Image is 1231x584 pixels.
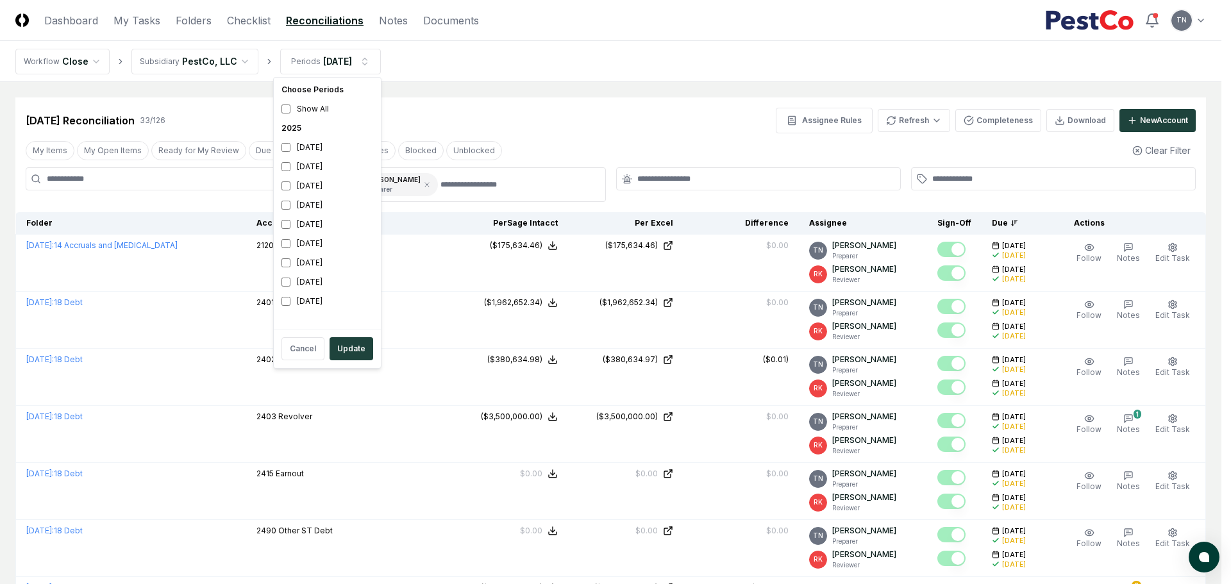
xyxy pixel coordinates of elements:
div: [DATE] [276,272,378,292]
div: 2025 [276,119,378,138]
div: [DATE] [276,292,378,311]
div: [DATE] [276,215,378,234]
div: Show All [276,99,378,119]
div: Choose Periods [276,80,378,99]
div: [DATE] [276,253,378,272]
div: [DATE] [276,196,378,215]
div: [DATE] [276,138,378,157]
div: [DATE] [276,234,378,253]
div: [DATE] [276,176,378,196]
div: [DATE] [276,157,378,176]
button: Cancel [281,337,324,360]
button: Update [330,337,373,360]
